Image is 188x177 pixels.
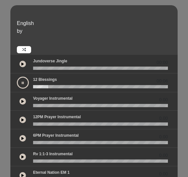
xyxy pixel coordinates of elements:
[17,19,176,27] p: English
[33,151,73,157] p: Rv 1:1-3 Instrumental
[33,114,81,120] p: 12PM Prayer Instrumental
[159,96,168,103] span: 0.00
[159,115,168,122] span: 0.00
[17,28,22,34] span: by
[159,152,168,159] span: 0.00
[157,78,168,84] span: 00:06
[33,170,70,175] p: Eternal Nation EM 1
[159,133,168,140] span: 0.00
[33,133,79,138] p: 6PM Prayer Instrumental
[33,95,73,101] p: Voyager Instrumental
[157,59,168,66] span: 00:00
[33,58,67,64] p: Jundoverse Jingle
[33,77,57,82] p: 12 Blessings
